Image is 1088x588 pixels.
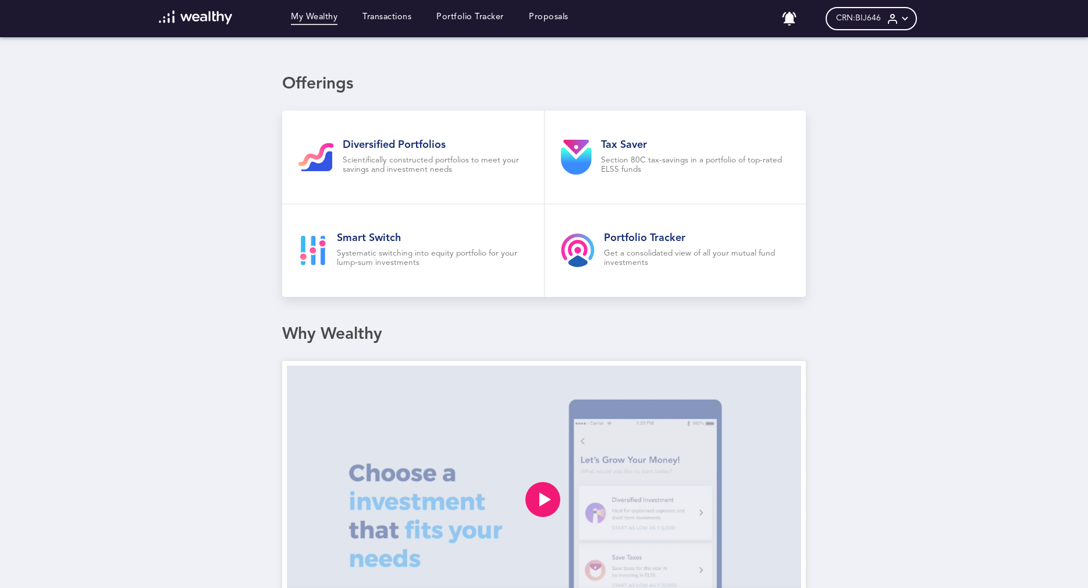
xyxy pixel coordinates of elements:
a: Smart SwitchSystematic switching into equity portfolio for your lump-sum investments [282,204,544,297]
a: Proposals [529,12,568,25]
div: Why Wealthy [282,325,806,345]
img: smart-goal-icon.svg [298,236,328,265]
img: wl-logo-white.svg [159,10,233,24]
a: Transactions [362,12,411,25]
span: CRN: BIJ646 [836,13,881,23]
h2: Tax Saver [601,139,790,151]
p: Scientifically constructed portfolios to meet your savings and investment needs [343,156,528,175]
p: Systematic switching into equity portfolio for your lump-sum investments [337,249,528,268]
a: My Wealthy [291,12,337,25]
img: product-tracker.svg [561,233,595,267]
a: Diversified PortfoliosScientifically constructed portfolios to meet your savings and investment n... [282,111,544,204]
img: gi-goal-icon.svg [298,143,333,171]
p: Get a consolidated view of all your mutual fund investments [604,249,790,268]
h2: Portfolio Tracker [604,232,790,245]
a: Portfolio TrackerGet a consolidated view of all your mutual fund investments [545,204,806,297]
h2: Diversified Portfolios [343,139,528,151]
p: Section 80C tax-savings in a portfolio of top-rated ELSS funds [601,156,790,175]
h2: Smart Switch [337,232,528,245]
div: Offerings [282,75,806,94]
a: Tax SaverSection 80C tax-savings in a portfolio of top-rated ELSS funds [545,111,806,204]
img: product-tax.svg [561,140,592,175]
a: Portfolio Tracker [436,12,504,25]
